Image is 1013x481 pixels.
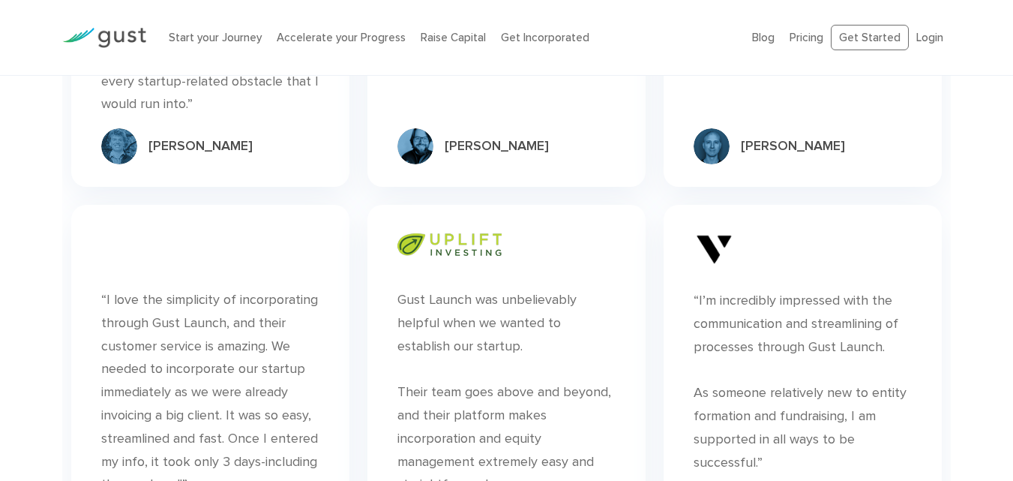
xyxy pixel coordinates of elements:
[501,31,589,44] a: Get Incorporated
[169,31,262,44] a: Start your Journey
[694,128,730,164] img: Group 10
[752,31,775,44] a: Blog
[421,31,486,44] a: Raise Capital
[277,31,406,44] a: Accelerate your Progress
[397,128,433,164] img: Group 12
[831,25,909,51] a: Get Started
[741,137,845,155] div: [PERSON_NAME]
[148,137,253,155] div: [PERSON_NAME]
[694,233,733,266] img: V
[397,233,502,256] img: Logo
[445,137,549,155] div: [PERSON_NAME]
[62,28,146,48] img: Gust Logo
[916,31,943,44] a: Login
[694,290,912,474] div: “I’m incredibly impressed with the communication and streamlining of processes through Gust Launc...
[101,128,137,164] img: Group 11
[790,31,823,44] a: Pricing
